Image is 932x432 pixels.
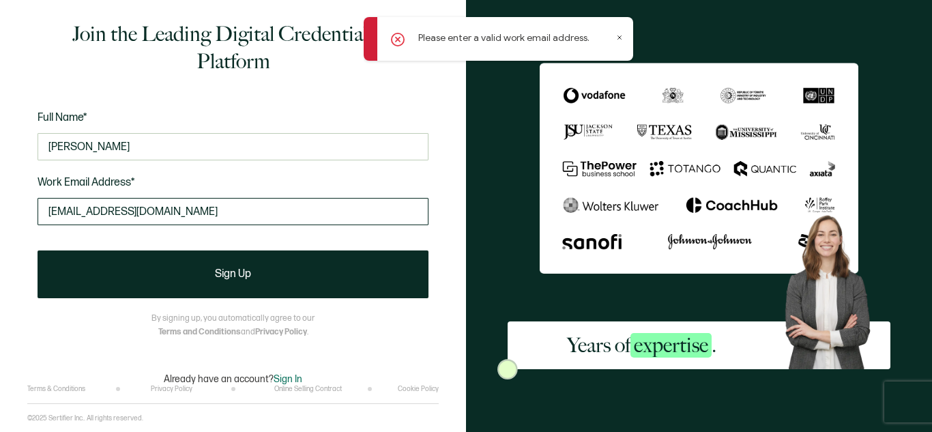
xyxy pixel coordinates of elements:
[630,333,712,358] span: expertise
[27,385,85,393] a: Terms & Conditions
[38,250,428,298] button: Sign Up
[497,359,518,379] img: Sertifier Signup
[255,327,307,337] a: Privacy Policy
[38,198,428,225] input: Enter your work email address
[38,111,87,124] span: Full Name*
[567,332,716,359] h2: Years of .
[38,20,428,75] h1: Join the Leading Digital Credentialing Platform
[418,31,589,45] p: Please enter a valid work email address.
[151,385,192,393] a: Privacy Policy
[151,312,315,339] p: By signing up, you automatically agree to our and .
[38,133,428,160] input: Jane Doe
[164,373,302,385] p: Already have an account?
[274,373,302,385] span: Sign In
[274,385,342,393] a: Online Selling Contract
[398,385,439,393] a: Cookie Policy
[38,176,135,189] span: Work Email Address*
[540,63,858,273] img: Sertifier Signup - Years of <span class="strong-h">expertise</span>.
[27,414,143,422] p: ©2025 Sertifier Inc.. All rights reserved.
[776,207,890,369] img: Sertifier Signup - Years of <span class="strong-h">expertise</span>. Hero
[215,269,251,280] span: Sign Up
[158,327,241,337] a: Terms and Conditions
